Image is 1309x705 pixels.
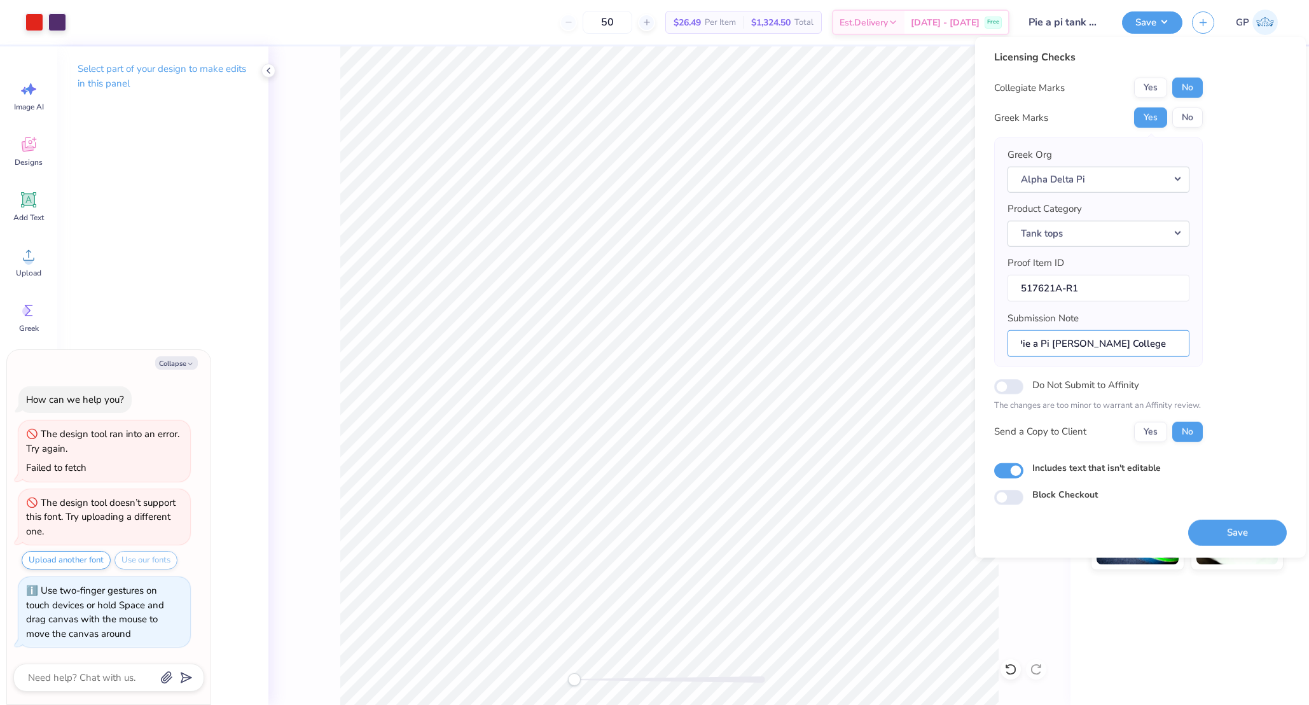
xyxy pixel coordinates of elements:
div: Failed to fetch [26,461,87,474]
span: $1,324.50 [751,16,791,29]
div: The design tool ran into an error. Try again. [26,428,179,455]
button: Upload another font [22,551,111,569]
input: – – [583,11,632,34]
button: No [1172,78,1203,98]
button: No [1172,421,1203,442]
div: How can we help you? [26,393,124,406]
span: GP [1236,15,1249,30]
a: GP [1230,10,1284,35]
button: Yes [1134,421,1167,442]
div: Licensing Checks [994,50,1203,65]
button: Yes [1134,78,1167,98]
p: The changes are too minor to warrant an Affinity review. [994,400,1203,412]
button: Save [1122,11,1182,34]
img: Gene Padilla [1252,10,1278,35]
span: Est. Delivery [840,16,888,29]
span: Per Item [705,16,736,29]
span: Free [987,18,999,27]
div: Greek Marks [994,111,1048,125]
input: Untitled Design [1019,10,1112,35]
label: Product Category [1008,202,1082,216]
span: Upload [16,268,41,278]
div: The design tool doesn’t support this font. Try uploading a different one. [26,496,176,538]
span: [DATE] - [DATE] [911,16,980,29]
button: Yes [1134,108,1167,128]
span: Greek [19,323,39,333]
button: Alpha Delta Pi [1008,166,1189,192]
div: Send a Copy to Client [994,424,1086,439]
label: Do Not Submit to Affinity [1032,377,1139,393]
button: No [1172,108,1203,128]
p: Select part of your design to make edits in this panel [78,62,248,91]
button: Save [1188,519,1287,545]
div: Collegiate Marks [994,81,1065,95]
label: Block Checkout [1032,488,1098,501]
input: Add a note for Affinity [1008,330,1189,357]
button: Collapse [155,356,198,370]
span: Designs [15,157,43,167]
span: $26.49 [674,16,701,29]
span: Image AI [14,102,44,112]
label: Submission Note [1008,311,1079,326]
div: Use two-finger gestures on touch devices or hold Space and drag canvas with the mouse to move the... [26,584,164,640]
span: Add Text [13,213,44,223]
div: Accessibility label [568,673,581,686]
label: Proof Item ID [1008,256,1064,270]
button: Tank tops [1008,220,1189,246]
label: Includes text that isn't editable [1032,461,1161,474]
label: Greek Org [1008,148,1052,162]
span: Total [794,16,814,29]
